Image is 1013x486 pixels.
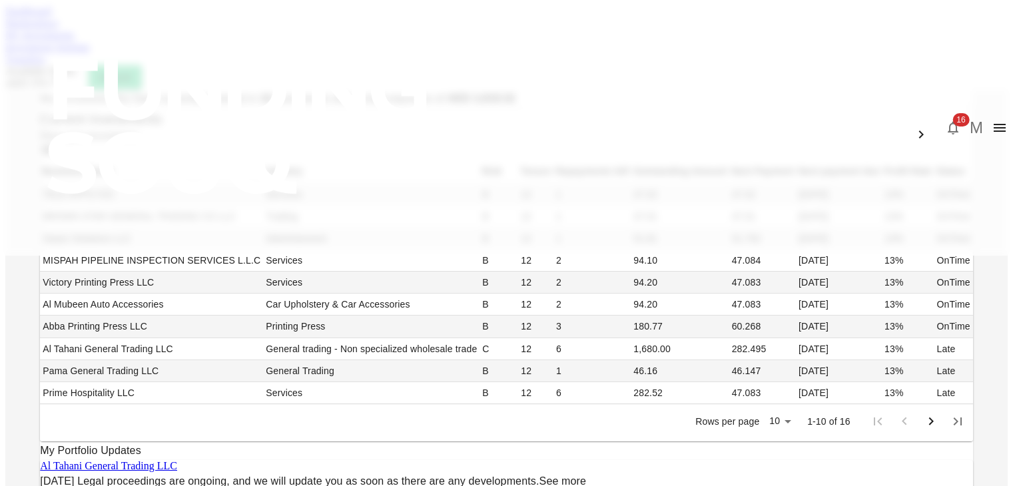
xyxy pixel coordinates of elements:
td: B [480,360,518,382]
span: My Portfolio Updates [40,445,141,456]
td: B [480,250,518,272]
td: 2 [553,250,631,272]
td: Printing Press [263,316,480,338]
td: Car Upholstery & Car Accessories [263,294,480,316]
td: Prime Hospitality LLC [40,382,263,404]
td: OnTime [934,316,973,338]
td: 282.495 [729,338,796,360]
td: 94.20 [631,272,729,294]
td: 6 [553,382,631,404]
td: [DATE] [796,294,882,316]
span: 16 [952,113,969,126]
td: B [480,294,518,316]
td: B [480,382,518,404]
td: 180.77 [631,316,729,338]
p: Rows per page [695,415,759,428]
td: Late [934,338,973,360]
td: B [480,272,518,294]
td: [DATE] [796,250,882,272]
td: Al Tahani General Trading LLC [40,338,263,360]
td: [DATE] [796,338,882,360]
td: 13% [882,316,934,338]
td: 94.10 [631,250,729,272]
td: Services [263,272,480,294]
button: 16 [940,115,966,141]
td: 282.52 [631,382,729,404]
td: [DATE] [796,360,882,382]
p: 1-10 of 16 [807,415,850,428]
td: 13% [882,272,934,294]
td: Services [263,250,480,272]
td: Pama General Trading LLC [40,360,263,382]
td: 6 [553,338,631,360]
td: MISPAH PIPELINE INSPECTION SERVICES L.L.C [40,250,263,272]
td: 12 [518,272,553,294]
td: 13% [882,338,934,360]
td: 12 [518,250,553,272]
td: C [480,338,518,360]
td: General Trading [263,360,480,382]
td: Al Mubeen Auto Accessories [40,294,263,316]
td: 46.147 [729,360,796,382]
td: 94.20 [631,294,729,316]
button: Go to next page [918,408,944,435]
div: 10 [764,411,796,431]
td: Services [263,382,480,404]
td: 60.268 [729,316,796,338]
td: 2 [553,272,631,294]
a: Al Tahani General Trading LLC [40,460,177,471]
td: Late [934,382,973,404]
td: 47.084 [729,250,796,272]
td: 13% [882,294,934,316]
td: [DATE] [796,382,882,404]
td: 3 [553,316,631,338]
td: Abba Printing Press LLC [40,316,263,338]
td: 12 [518,316,553,338]
td: Late [934,360,973,382]
td: 46.16 [631,360,729,382]
td: 12 [518,360,553,382]
td: B [480,316,518,338]
td: Victory Printing Press LLC [40,272,263,294]
td: 13% [882,382,934,404]
td: 12 [518,294,553,316]
td: 13% [882,360,934,382]
td: OnTime [934,272,973,294]
td: 1,680.00 [631,338,729,360]
td: OnTime [934,294,973,316]
td: 13% [882,250,934,272]
td: 12 [518,338,553,360]
td: 12 [518,382,553,404]
td: [DATE] [796,316,882,338]
td: 47.083 [729,272,796,294]
span: العربية [913,113,940,124]
td: OnTime [934,250,973,272]
button: M [966,118,986,138]
td: [DATE] [796,272,882,294]
td: General trading - Non specialized wholesale trade [263,338,480,360]
button: Go to last page [944,408,971,435]
td: 2 [553,294,631,316]
td: 47.083 [729,382,796,404]
td: 1 [553,360,631,382]
td: 47.083 [729,294,796,316]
